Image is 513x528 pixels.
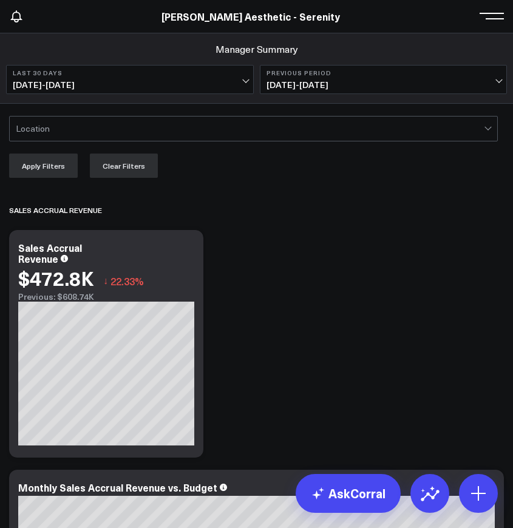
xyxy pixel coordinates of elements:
div: Previous: $608.74K [18,292,194,302]
button: Previous Period[DATE]-[DATE] [260,65,508,94]
button: Apply Filters [9,154,78,178]
div: Sales Accrual Revenue [9,196,102,224]
div: Sales Accrual Revenue [18,241,82,265]
a: AskCorral [296,474,401,513]
b: Last 30 Days [13,69,247,76]
span: 22.33% [110,274,144,288]
span: [DATE] - [DATE] [13,80,247,90]
span: ↓ [103,273,108,289]
button: Clear Filters [90,154,158,178]
a: Manager Summary [216,42,298,56]
div: Monthly Sales Accrual Revenue vs. Budget [18,481,217,494]
div: $472.8K [18,267,94,289]
a: [PERSON_NAME] Aesthetic - Serenity [161,10,340,23]
button: Last 30 Days[DATE]-[DATE] [6,65,254,94]
span: [DATE] - [DATE] [267,80,501,90]
b: Previous Period [267,69,501,76]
